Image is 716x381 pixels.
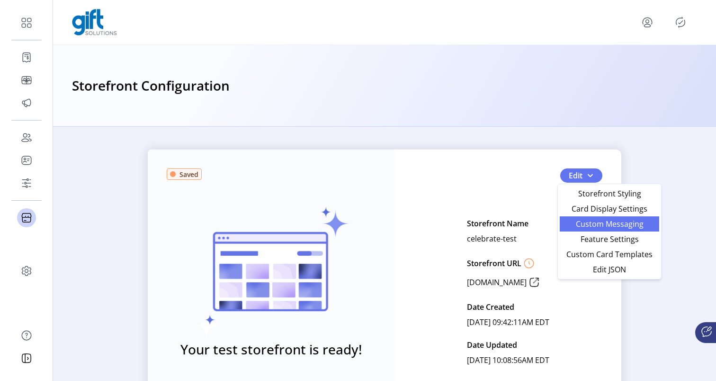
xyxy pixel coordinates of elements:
span: Storefront Styling [565,190,653,197]
p: Date Updated [467,337,517,353]
p: celebrate-test [467,231,517,246]
img: logo [72,9,117,36]
li: Feature Settings [560,232,659,247]
button: Publisher Panel [673,15,688,30]
span: Custom Card Templates [565,251,653,258]
span: Saved [179,169,198,179]
span: Feature Settings [565,235,653,243]
li: Edit JSON [560,262,659,277]
span: Edit [569,170,582,181]
li: Card Display Settings [560,201,659,216]
span: Card Display Settings [565,205,653,213]
p: [DATE] 09:42:11AM EDT [467,315,549,330]
li: Storefront Styling [560,186,659,201]
span: Custom Messaging [565,220,653,228]
span: Edit JSON [565,266,653,273]
h3: Your test storefront is ready! [180,339,362,359]
p: Storefront URL [467,258,521,269]
li: Custom Card Templates [560,247,659,262]
p: [DATE] 10:08:56AM EDT [467,353,549,368]
p: [DOMAIN_NAME] [467,277,527,288]
button: menu [640,15,655,30]
p: Date Created [467,299,514,315]
p: Storefront Name [467,216,528,231]
button: Edit [560,168,602,183]
li: Custom Messaging [560,216,659,232]
h3: Storefront Configuration [72,75,230,96]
